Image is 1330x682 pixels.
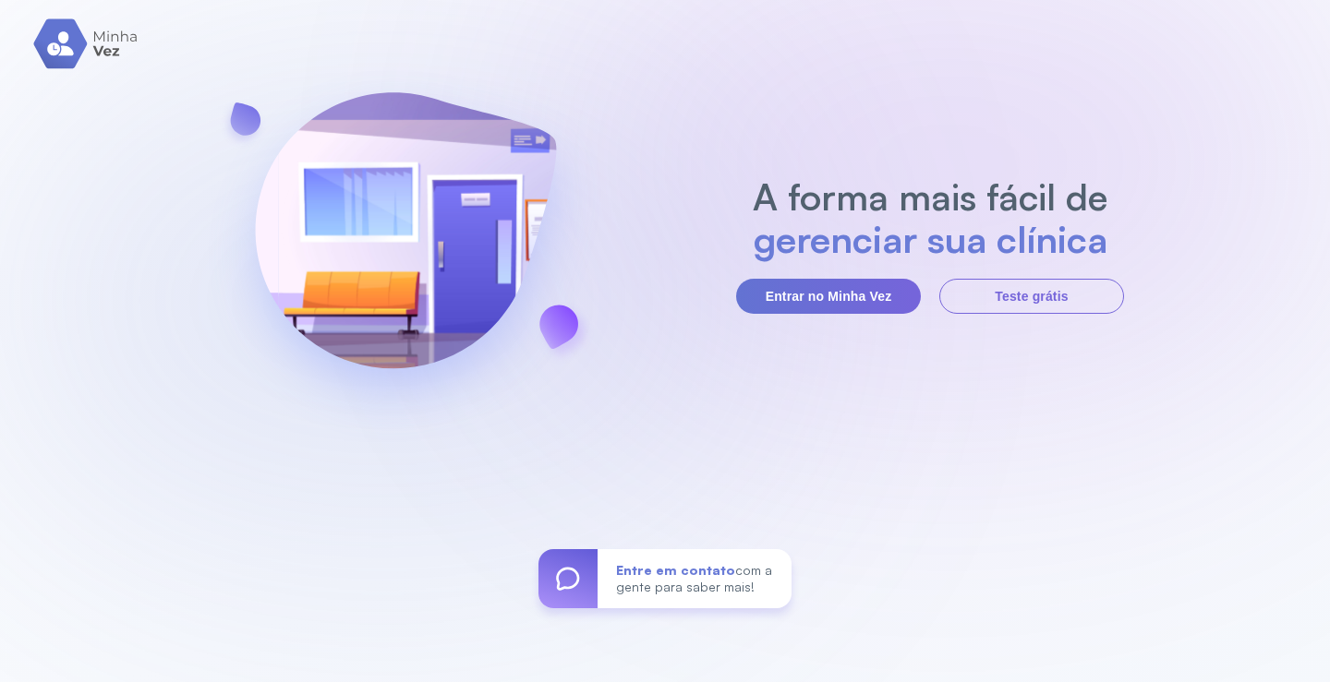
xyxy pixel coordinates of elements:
[744,175,1118,218] h2: A forma mais fácil de
[598,549,792,608] div: com a gente para saber mais!
[744,218,1118,260] h2: gerenciar sua clínica
[206,43,605,445] img: banner-login.svg
[616,562,735,578] span: Entre em contato
[538,549,792,608] a: Entre em contatocom a gente para saber mais!
[736,279,921,314] button: Entrar no Minha Vez
[939,279,1124,314] button: Teste grátis
[33,18,139,69] img: logo.svg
